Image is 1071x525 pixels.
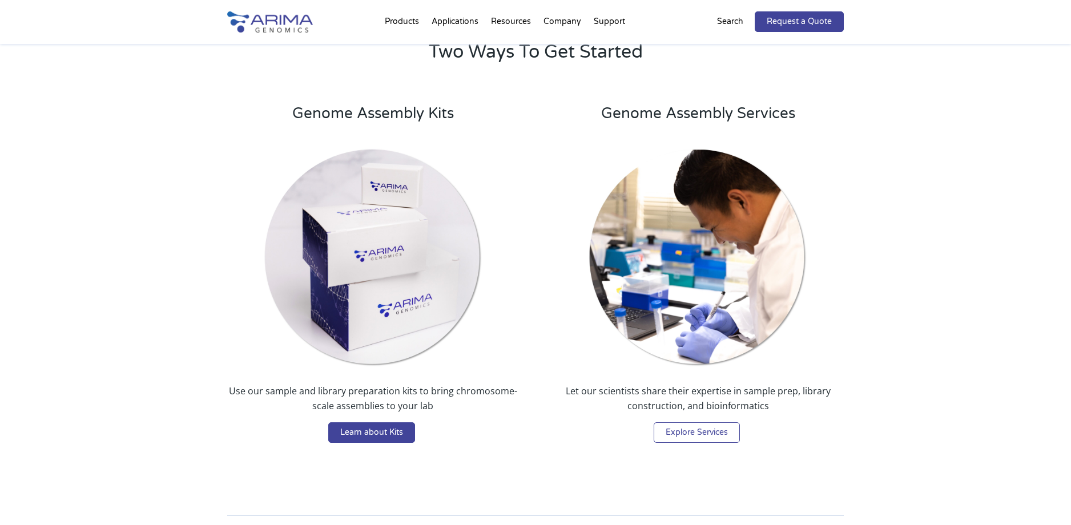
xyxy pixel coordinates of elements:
p: Use our sample and library preparation kits to bring chromosome-scale assemblies to your lab [227,383,518,422]
a: Request a Quote [755,11,844,32]
img: Arima Services_round [589,148,807,367]
p: Let our scientists share their expertise in sample prep, library construction, and bioinformatics [553,383,844,422]
img: Arima Kits_round [264,148,482,367]
h3: Genome Assembly Kits [227,104,518,131]
a: Learn about Kits [328,422,415,443]
h2: Two Ways To Get Started [273,39,798,74]
h3: Genome Assembly Services [553,104,844,131]
img: Arima-Genomics-logo [227,11,313,33]
a: Explore Services [654,422,740,443]
p: Search [717,14,743,29]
